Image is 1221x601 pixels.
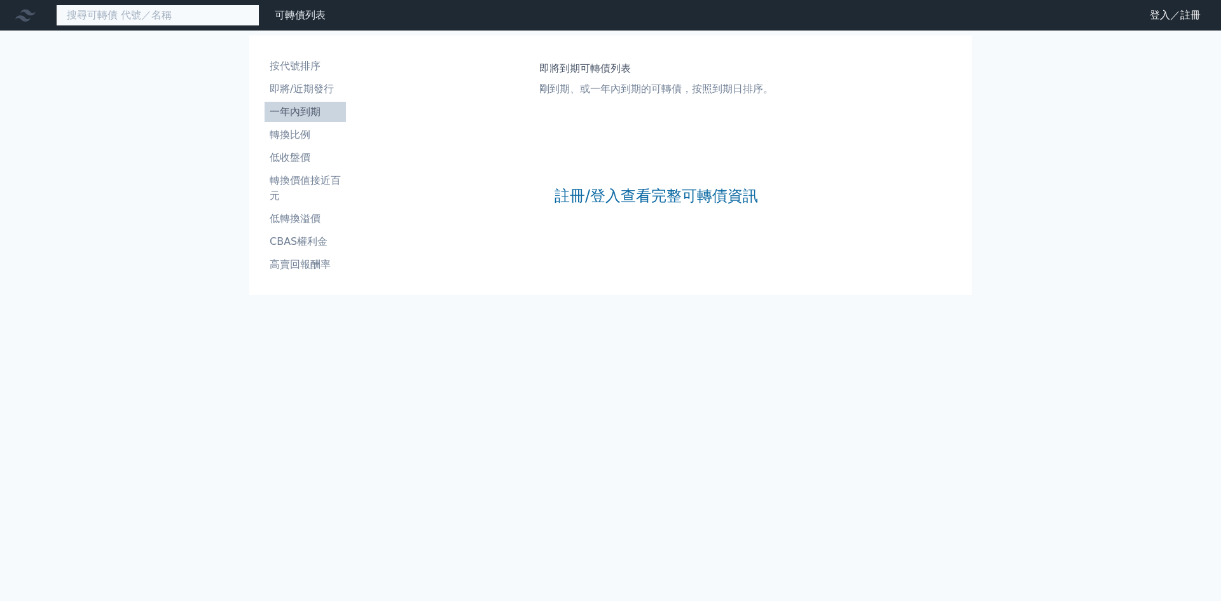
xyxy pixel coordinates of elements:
a: 低轉換溢價 [265,209,346,229]
a: 轉換價值接近百元 [265,170,346,206]
a: 可轉債列表 [275,9,326,21]
a: 按代號排序 [265,56,346,76]
li: 即將/近期發行 [265,81,346,97]
p: 剛到期、或一年內到期的可轉債，按照到期日排序。 [539,81,773,97]
a: 註冊/登入查看完整可轉債資訊 [555,186,758,206]
li: 轉換價值接近百元 [265,173,346,204]
a: 轉換比例 [265,125,346,145]
a: 登入／註冊 [1140,5,1211,25]
li: 一年內到期 [265,104,346,120]
li: 低收盤價 [265,150,346,165]
a: CBAS權利金 [265,231,346,252]
a: 即將/近期發行 [265,79,346,99]
li: CBAS權利金 [265,234,346,249]
a: 一年內到期 [265,102,346,122]
input: 搜尋可轉債 代號／名稱 [56,4,259,26]
li: 高賣回報酬率 [265,257,346,272]
a: 高賣回報酬率 [265,254,346,275]
li: 轉換比例 [265,127,346,142]
li: 低轉換溢價 [265,211,346,226]
h1: 即將到期可轉債列表 [539,61,773,76]
li: 按代號排序 [265,59,346,74]
a: 低收盤價 [265,148,346,168]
